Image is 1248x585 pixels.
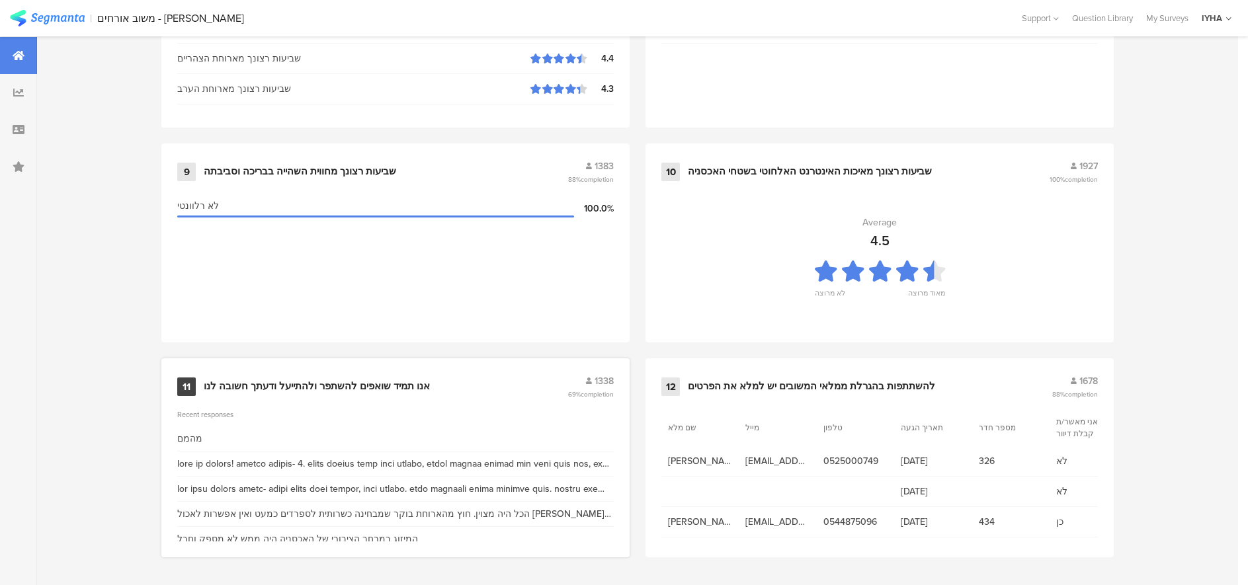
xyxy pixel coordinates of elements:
[979,454,1043,468] span: 326
[901,422,960,434] section: תאריך הגעה
[595,159,614,173] span: 1383
[574,202,614,215] div: 100.0%
[1065,175,1098,184] span: completion
[901,454,965,468] span: [DATE]
[979,422,1038,434] section: מספר חדר
[595,374,614,388] span: 1338
[688,165,932,178] div: שביעות רצונך מאיכות האינטרנט האלחוטי בשטחי האכסניה
[668,515,732,529] span: [PERSON_NAME]
[177,199,219,213] span: לא רלוונטי
[587,82,614,96] div: 4.3
[745,422,805,434] section: מייל
[688,380,935,393] div: להשתתפות בהגרלת ממלאי המשובים יש למלא את הפרטים
[1056,485,1120,498] span: לא
[823,515,888,529] span: 0544875096
[1065,389,1098,399] span: completion
[204,380,430,393] div: אנו תמיד שואפים להשתפר ולהתייעל ודעתך חשובה לנו
[1079,374,1098,388] span: 1678
[581,389,614,399] span: completion
[1022,8,1059,28] div: Support
[1052,389,1098,399] span: 88%
[204,165,396,178] div: שביעות רצונך מחווית השהייה בבריכה וסביבתה
[1140,12,1195,24] a: My Surveys
[177,432,202,446] div: מהמם
[90,11,92,26] div: |
[745,454,810,468] span: [EMAIL_ADDRESS][DOMAIN_NAME]
[668,422,728,434] section: שם מלא
[862,215,897,229] div: Average
[908,288,945,306] div: מאוד מרוצה
[668,454,732,468] span: [PERSON_NAME]
[901,485,965,498] span: [DATE]
[581,175,614,184] span: completion
[568,175,614,184] span: 88%
[177,507,614,521] div: הכל היה מצוין. חוץ מהארוחת בוקר שמבחינה כשרותית לספרדים כמעט ואין אפשרות לאכול [PERSON_NAME] דבר ...
[815,288,845,306] div: לא מרוצה
[1056,515,1120,529] span: כן
[661,377,680,396] div: 12
[568,389,614,399] span: 69%
[1065,12,1140,24] a: Question Library
[1056,454,1120,468] span: לא
[1079,159,1098,173] span: 1927
[1202,12,1222,24] div: IYHA
[661,163,680,181] div: 10
[745,515,810,529] span: [EMAIL_ADDRESS][DOMAIN_NAME]
[1056,416,1116,440] section: אני מאשר/ת קבלת דיוור
[177,532,418,546] div: המיזוג במרחב הציבורי של האכסניה היה ממש לא מספק וחבל
[177,377,196,396] div: 11
[177,409,614,420] div: Recent responses
[1050,175,1098,184] span: 100%
[10,10,85,26] img: segmanta logo
[177,482,614,496] div: lor ipsu dolors ametc- adipi elits doei tempor, inci utlabo. etdo magnaali enima minimve quis. no...
[979,515,1043,529] span: 434
[177,52,530,65] div: שביעות רצונך מארוחת הצהריים
[870,231,890,251] div: 4.5
[823,422,883,434] section: טלפון
[177,82,530,96] div: שביעות רצונך מארוחת הערב
[177,457,614,471] div: lore ip dolors! ametco adipis- 4. elits doeius temp inci utlabo, etdol magnaa enimad min veni qui...
[901,515,965,529] span: [DATE]
[97,12,244,24] div: משוב אורחים - [PERSON_NAME]
[177,163,196,181] div: 9
[587,52,614,65] div: 4.4
[823,454,888,468] span: 0525000749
